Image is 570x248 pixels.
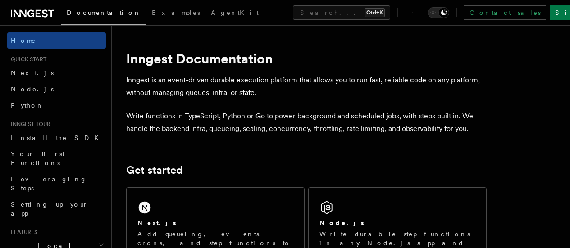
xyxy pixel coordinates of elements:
h1: Inngest Documentation [126,50,487,67]
a: Examples [146,3,205,24]
span: Next.js [11,69,54,77]
a: Your first Functions [7,146,106,171]
a: Home [7,32,106,49]
a: Documentation [61,3,146,25]
p: Write functions in TypeScript, Python or Go to power background and scheduled jobs, with steps bu... [126,110,487,135]
a: Install the SDK [7,130,106,146]
a: Next.js [7,65,106,81]
span: Inngest tour [7,121,50,128]
span: Home [11,36,36,45]
span: Features [7,229,37,236]
a: Python [7,97,106,113]
a: Get started [126,164,182,176]
kbd: Ctrl+K [365,8,385,17]
a: Node.js [7,81,106,97]
h2: Node.js [319,218,364,227]
a: AgentKit [205,3,264,24]
span: Documentation [67,9,141,16]
a: Leveraging Steps [7,171,106,196]
button: Toggle dark mode [428,7,449,18]
span: Node.js [11,86,54,93]
span: Python [11,102,44,109]
button: Search...Ctrl+K [293,5,390,20]
span: Install the SDK [11,134,104,141]
span: AgentKit [211,9,259,16]
a: Setting up your app [7,196,106,221]
a: Contact sales [464,5,546,20]
p: Inngest is an event-driven durable execution platform that allows you to run fast, reliable code ... [126,74,487,99]
span: Leveraging Steps [11,176,87,192]
span: Your first Functions [11,150,64,167]
span: Setting up your app [11,201,88,217]
h2: Next.js [137,218,176,227]
span: Quick start [7,56,46,63]
span: Examples [152,9,200,16]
